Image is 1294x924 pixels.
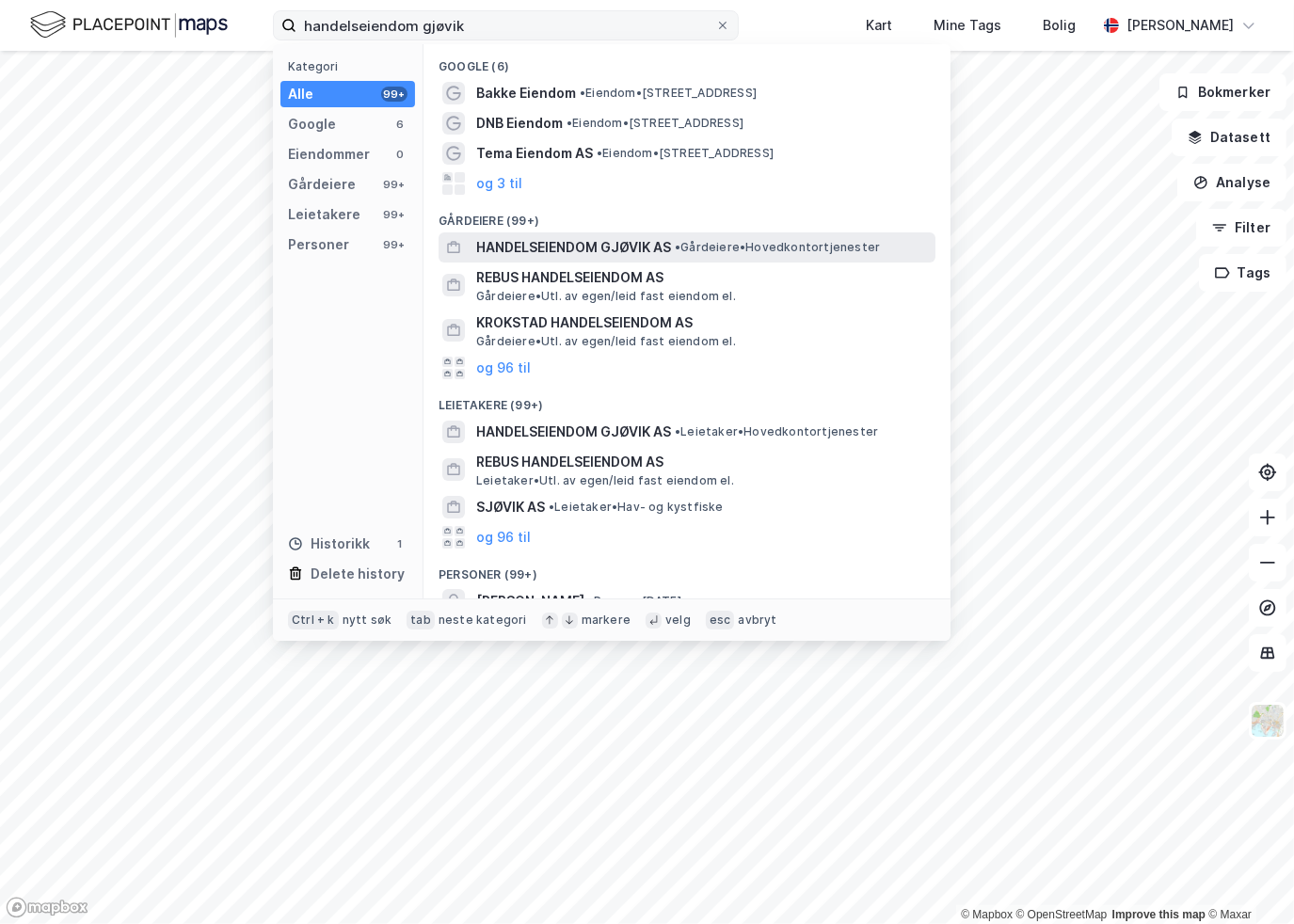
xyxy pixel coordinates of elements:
div: Ctrl + k [288,611,339,629]
span: • [675,240,680,254]
span: SJØVIK AS [476,496,545,518]
div: velg [665,613,691,628]
span: Leietaker • Hav- og kystfiske [549,500,724,515]
div: Historikk [288,533,370,555]
div: neste kategori [439,613,527,628]
span: Person • [DATE] [588,594,681,609]
span: Eiendom • [STREET_ADDRESS] [567,116,743,131]
span: Eiendom • [STREET_ADDRESS] [597,146,774,161]
span: Gårdeiere • Utl. av egen/leid fast eiendom el. [476,289,736,304]
span: • [549,500,554,514]
div: Personer [288,233,349,256]
button: Filter [1196,209,1286,247]
div: Google (6) [423,44,951,78]
div: Leietakere [288,203,360,226]
div: Eiendommer [288,143,370,166]
span: HANDELSEIENDOM GJØVIK AS [476,421,671,443]
span: DNB Eiendom [476,112,563,135]
span: • [675,424,680,438]
img: logo.f888ab2527a4732fd821a326f86c7f29.svg [30,8,228,41]
button: Bokmerker [1159,73,1286,111]
div: Delete history [311,563,405,585]
span: Leietaker • Hovedkontortjenester [675,424,878,439]
div: Google [288,113,336,135]
button: og 96 til [476,526,531,549]
div: 99+ [381,87,407,102]
div: [PERSON_NAME] [1126,14,1234,37]
div: Leietakere (99+) [423,383,951,417]
div: Gårdeiere (99+) [423,199,951,232]
div: esc [706,611,735,629]
div: Kategori [288,59,415,73]
button: Datasett [1172,119,1286,156]
a: Improve this map [1112,908,1206,921]
span: Gårdeiere • Utl. av egen/leid fast eiendom el. [476,334,736,349]
button: Tags [1199,254,1286,292]
span: REBUS HANDELSEIENDOM AS [476,451,928,473]
span: Bakke Eiendom [476,82,576,104]
div: Alle [288,83,313,105]
button: og 3 til [476,172,522,195]
iframe: Chat Widget [1200,834,1294,924]
div: Personer (99+) [423,552,951,586]
span: Tema Eiendom AS [476,142,593,165]
a: Mapbox homepage [6,897,88,918]
div: 99+ [381,177,407,192]
div: avbryt [738,613,776,628]
div: 6 [392,117,407,132]
a: OpenStreetMap [1016,908,1108,921]
div: Bolig [1043,14,1076,37]
span: Gårdeiere • Hovedkontortjenester [675,240,880,255]
div: 99+ [381,207,407,222]
a: Mapbox [961,908,1013,921]
img: Z [1250,703,1286,739]
div: Gårdeiere [288,173,356,196]
span: • [588,594,594,608]
div: 0 [392,147,407,162]
div: tab [407,611,435,629]
div: 99+ [381,237,407,252]
div: 1 [392,536,407,551]
span: • [597,146,602,160]
span: [PERSON_NAME] [476,590,584,613]
div: nytt søk [343,613,392,628]
button: Analyse [1177,164,1286,201]
span: • [580,86,585,100]
span: HANDELSEIENDOM GJØVIK AS [476,236,671,259]
span: Leietaker • Utl. av egen/leid fast eiendom el. [476,473,734,488]
span: KROKSTAD HANDELSEIENDOM AS [476,311,928,334]
input: Søk på adresse, matrikkel, gårdeiere, leietakere eller personer [296,11,715,40]
button: og 96 til [476,357,531,379]
span: • [567,116,572,130]
div: Kart [866,14,892,37]
div: Mine Tags [934,14,1001,37]
span: REBUS HANDELSEIENDOM AS [476,266,928,289]
div: markere [582,613,631,628]
span: Eiendom • [STREET_ADDRESS] [580,86,757,101]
